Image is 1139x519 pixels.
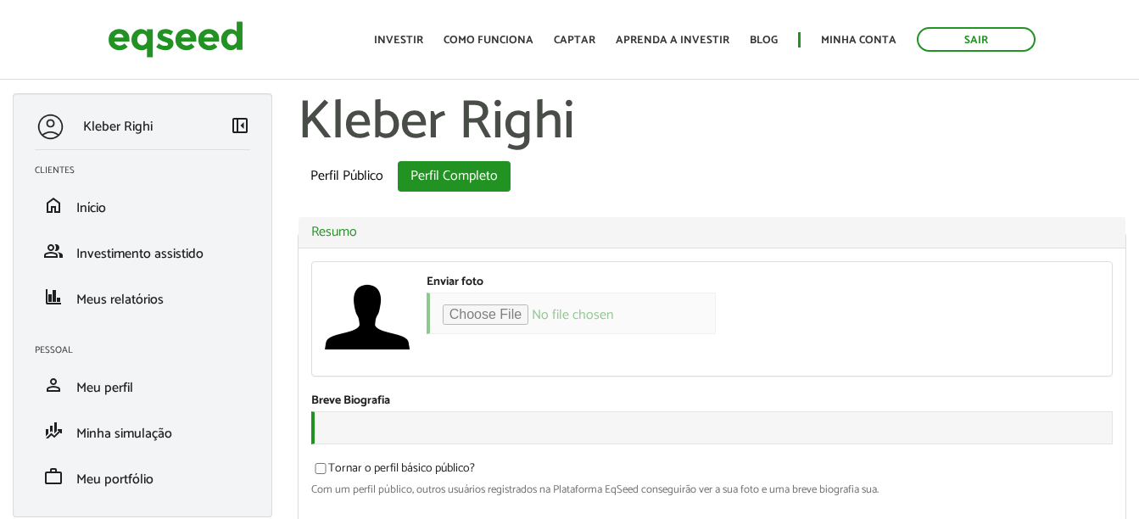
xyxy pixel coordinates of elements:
[325,275,410,360] a: Ver perfil do usuário.
[76,422,172,445] span: Minha simulação
[22,228,263,274] li: Investimento assistido
[108,17,243,62] img: EqSeed
[398,161,511,192] a: Perfil Completo
[311,463,475,480] label: Tornar o perfil básico público?
[35,421,250,441] a: finance_modeMinha simulação
[43,466,64,487] span: work
[76,197,106,220] span: Início
[43,421,64,441] span: finance_mode
[298,161,396,192] a: Perfil Público
[750,35,778,46] a: Blog
[76,377,133,399] span: Meu perfil
[374,35,423,46] a: Investir
[22,454,263,499] li: Meu portfólio
[35,466,250,487] a: workMeu portfólio
[821,35,896,46] a: Minha conta
[22,408,263,454] li: Minha simulação
[325,275,410,360] img: Foto de Kleber Righi
[311,226,1113,239] a: Resumo
[311,395,390,407] label: Breve Biografia
[917,27,1036,52] a: Sair
[311,484,1113,495] div: Com um perfil público, outros usuários registrados na Plataforma EqSeed conseguirão ver a sua fot...
[35,241,250,261] a: groupInvestimento assistido
[554,35,595,46] a: Captar
[76,288,164,311] span: Meus relatórios
[444,35,533,46] a: Como funciona
[83,119,153,135] p: Kleber Righi
[76,243,204,265] span: Investimento assistido
[43,287,64,307] span: finance
[35,165,263,176] h2: Clientes
[35,287,250,307] a: financeMeus relatórios
[427,276,483,288] label: Enviar foto
[230,115,250,136] span: left_panel_close
[35,345,263,355] h2: Pessoal
[43,241,64,261] span: group
[76,468,154,491] span: Meu portfólio
[35,375,250,395] a: personMeu perfil
[22,362,263,408] li: Meu perfil
[43,375,64,395] span: person
[22,182,263,228] li: Início
[305,463,336,474] input: Tornar o perfil básico público?
[230,115,250,139] a: Colapsar menu
[35,195,250,215] a: homeInício
[22,274,263,320] li: Meus relatórios
[43,195,64,215] span: home
[616,35,729,46] a: Aprenda a investir
[298,93,1126,153] h1: Kleber Righi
